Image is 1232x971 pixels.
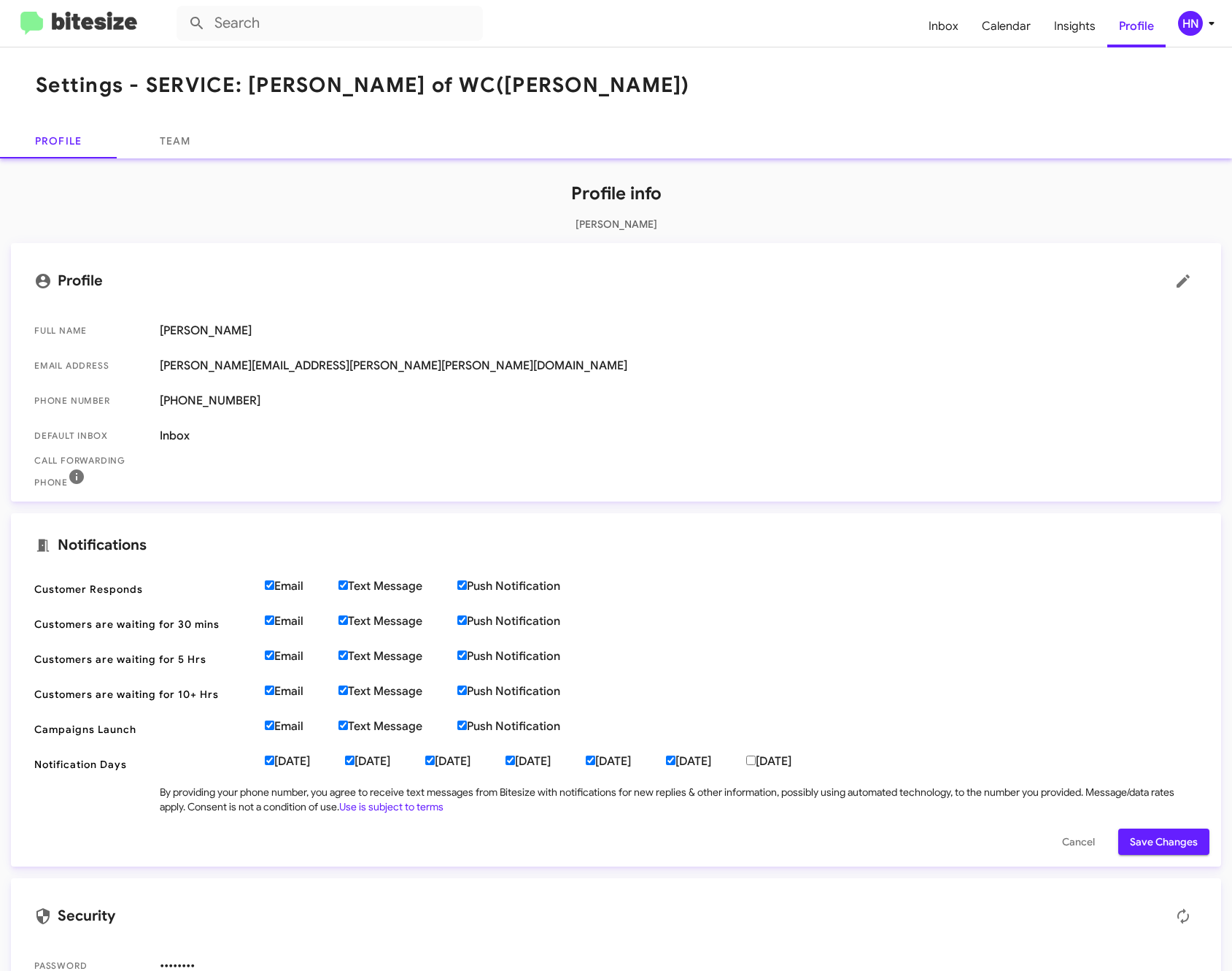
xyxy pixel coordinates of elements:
span: Call Forwarding Phone [34,453,148,490]
input: [DATE] [265,756,274,765]
label: Email [265,684,338,699]
label: [DATE] [586,754,666,769]
label: Push Notification [457,684,595,699]
mat-card-title: Security [34,902,1198,931]
input: Email [265,615,274,625]
button: Save Changes [1118,829,1209,855]
a: Profile [1107,5,1166,47]
input: Push Notification [457,650,467,660]
input: Text Message [338,615,348,625]
input: [DATE] [746,756,756,765]
label: Push Notification [457,579,595,594]
label: [DATE] [345,754,425,769]
label: Email [265,719,338,734]
span: Customer Responds [34,582,253,596]
input: Text Message [338,580,348,590]
input: [DATE] [666,756,675,765]
div: HN [1178,11,1203,36]
button: Cancel [1050,829,1107,855]
a: Insights [1042,5,1107,47]
label: [DATE] [425,754,505,769]
label: Email [265,579,338,594]
a: Inbox [917,5,970,47]
label: Text Message [338,579,457,594]
span: Default Inbox [34,429,148,443]
span: [PERSON_NAME][EMAIL_ADDRESS][PERSON_NAME][PERSON_NAME][DOMAIN_NAME] [160,358,1198,373]
button: HN [1166,11,1216,36]
input: Push Notification [457,615,467,625]
input: Email [265,686,274,695]
label: Text Message [338,719,457,734]
a: Team [117,123,233,158]
span: Email Address [34,358,148,373]
input: Text Message [338,721,348,730]
input: Text Message [338,650,348,660]
input: Email [265,650,274,660]
label: [DATE] [666,754,746,769]
span: Customers are waiting for 5 Hrs [34,652,253,667]
a: Use is subject to terms [339,800,443,813]
input: [DATE] [586,756,595,765]
label: Push Notification [457,614,595,629]
span: Notification Days [34,757,253,772]
span: Phone number [34,394,148,408]
label: Email [265,649,338,664]
label: Email [265,614,338,629]
input: Text Message [338,686,348,695]
label: Text Message [338,684,457,699]
label: Text Message [338,649,457,664]
div: By providing your phone number, you agree to receive text messages from Bitesize with notificatio... [160,785,1198,814]
input: Email [265,721,274,730]
span: [PERSON_NAME] [160,323,1198,338]
span: Customers are waiting for 10+ Hrs [34,687,253,702]
span: Save Changes [1130,829,1198,855]
span: ([PERSON_NAME]) [496,72,690,98]
a: Calendar [970,5,1042,47]
label: [DATE] [505,754,586,769]
label: Push Notification [457,719,595,734]
input: [DATE] [425,756,435,765]
span: [PHONE_NUMBER] [160,394,1198,408]
mat-card-title: Notifications [34,537,1198,554]
span: Cancel [1062,829,1095,855]
input: Push Notification [457,580,467,590]
h1: Settings - SERVICE: [PERSON_NAME] of WC [36,74,690,97]
h1: Profile info [11,182,1221,205]
input: [DATE] [345,756,355,765]
input: [DATE] [505,756,515,765]
mat-card-title: Profile [34,266,1198,296]
label: Text Message [338,614,457,629]
span: Inbox [160,429,1198,443]
input: Email [265,580,274,590]
label: Push Notification [457,649,595,664]
input: Push Notification [457,686,467,695]
label: [DATE] [265,754,345,769]
p: [PERSON_NAME] [11,217,1221,231]
input: Push Notification [457,721,467,730]
span: Campaigns Launch [34,722,253,737]
label: [DATE] [746,754,826,769]
span: Full Name [34,323,148,338]
input: Search [177,6,483,41]
span: Customers are waiting for 30 mins [34,617,253,632]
